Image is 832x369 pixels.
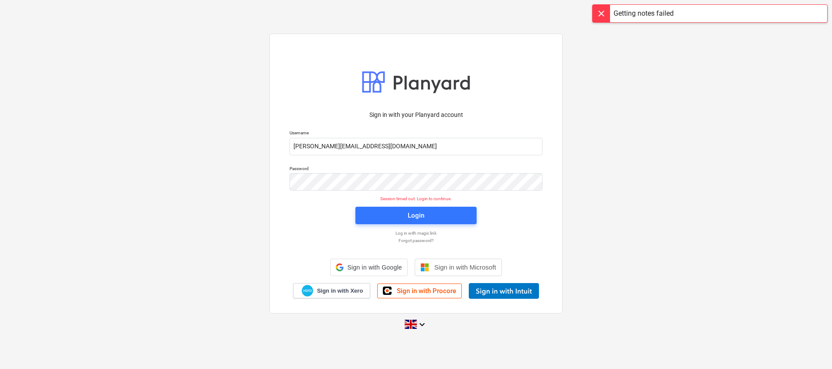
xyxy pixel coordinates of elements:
p: Session timed out. Login to continue. [284,196,548,202]
p: Sign in with your Planyard account [290,110,542,120]
button: Login [355,207,477,224]
a: Sign in with Xero [293,283,371,298]
img: Xero logo [302,285,313,297]
a: Forgot password? [285,238,547,243]
a: Log in with magic link [285,230,547,236]
img: Microsoft logo [420,263,429,272]
input: Username [290,138,542,155]
p: Username [290,130,542,137]
i: keyboard_arrow_down [417,319,427,330]
span: Sign in with Xero [317,287,363,295]
span: Sign in with Procore [397,287,456,295]
div: Login [408,210,424,221]
a: Sign in with Procore [377,284,462,298]
span: Sign in with Google [347,264,402,271]
p: Password [290,166,542,173]
div: Sign in with Google [330,259,407,276]
div: Getting notes failed [614,8,674,19]
span: Sign in with Microsoft [434,263,496,271]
